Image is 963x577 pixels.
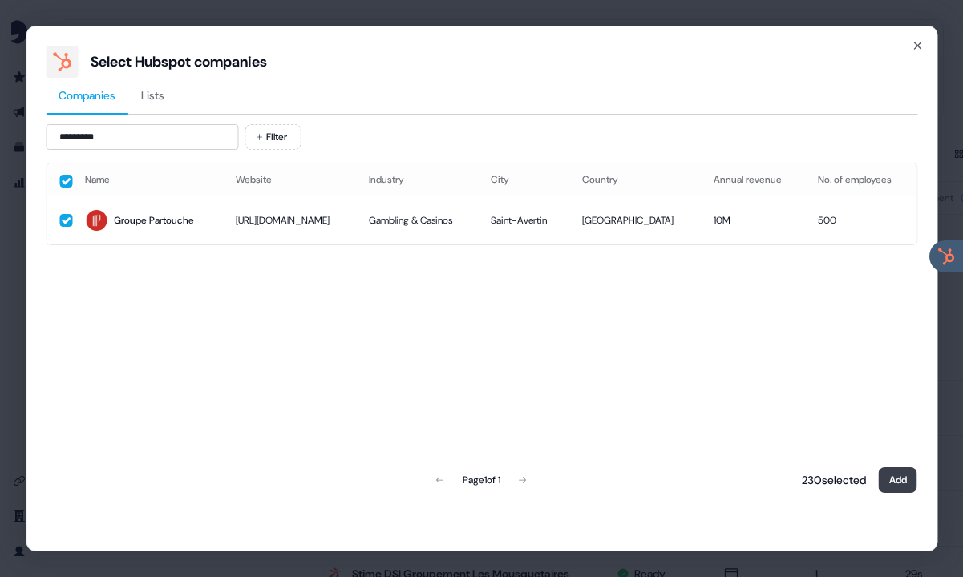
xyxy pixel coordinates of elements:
[478,196,569,244] td: Saint-Avertin
[356,163,478,196] th: Industry
[72,163,223,196] th: Name
[91,52,267,71] div: Select Hubspot companies
[795,472,866,488] p: 230 selected
[879,467,917,493] button: Add
[701,163,806,196] th: Annual revenue
[114,212,194,228] div: Groupe Partouche
[356,196,478,244] td: Gambling & Casinos
[701,196,806,244] td: 10M
[59,87,115,103] span: Companies
[805,163,916,196] th: No. of employees
[463,472,500,488] div: Page 1 of 1
[223,196,357,244] td: [URL][DOMAIN_NAME]
[223,163,357,196] th: Website
[569,163,700,196] th: Country
[478,163,569,196] th: City
[569,196,700,244] td: [GEOGRAPHIC_DATA]
[805,196,916,244] td: 500
[245,124,301,150] button: Filter
[141,87,164,103] span: Lists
